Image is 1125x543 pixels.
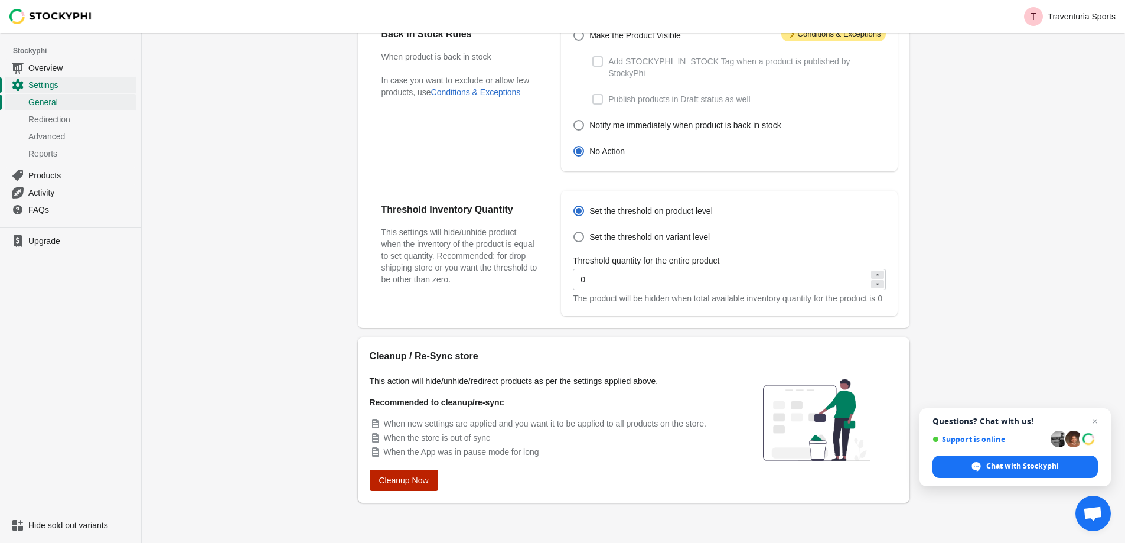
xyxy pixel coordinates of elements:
[5,128,136,145] a: Advanced
[9,9,92,24] img: Stockyphi
[5,145,136,162] a: Reports
[608,93,750,105] span: Publish products in Draft status as well
[986,461,1059,472] span: Chat with Stockyphi
[384,419,706,428] span: When new settings are applied and you want it to be applied to all products on the store.
[589,119,781,131] span: Notify me immediately when product is back in stock
[5,167,136,184] a: Products
[5,233,136,249] a: Upgrade
[5,110,136,128] a: Redirection
[28,204,134,216] span: FAQs
[932,435,1046,444] span: Support is online
[5,76,136,93] a: Settings
[28,148,134,160] span: Reports
[5,59,136,76] a: Overview
[932,456,1098,478] span: Chat with Stockyphi
[589,30,681,41] span: Make the Product Visible
[381,203,538,217] h2: Threshold Inventory Quantity
[379,476,429,485] span: Cleanup Now
[1019,5,1120,28] button: Avatar with initials TTraventuria Sports
[5,201,136,218] a: FAQs
[781,27,886,41] span: Conditions & Exceptions
[573,292,885,304] div: The product will be hidden when total available inventory quantity for the product is 0
[384,447,539,457] span: When the App was in pause mode for long
[28,519,134,531] span: Hide sold out variants
[431,87,521,97] button: Conditions & Exceptions
[384,433,491,443] span: When the store is out of sync
[370,349,724,363] h2: Cleanup / Re-Sync store
[13,45,141,57] span: Stockyphi
[1075,496,1111,531] a: Open chat
[28,187,134,199] span: Activity
[589,145,625,157] span: No Action
[1031,12,1036,22] text: T
[5,184,136,201] a: Activity
[932,417,1098,426] span: Questions? Chat with us!
[28,235,134,247] span: Upgrade
[381,74,538,98] p: In case you want to exclude or allow few products, use
[28,62,134,74] span: Overview
[1024,7,1043,26] span: Avatar with initials T
[589,231,710,243] span: Set the threshold on variant level
[28,131,134,142] span: Advanced
[28,113,134,125] span: Redirection
[370,470,438,491] button: Cleanup Now
[381,27,538,41] h2: Back in Stock Rules
[1048,12,1116,21] p: Traventuria Sports
[381,226,538,285] h3: This settings will hide/unhide product when the inventory of the product is equal to set quantity...
[589,205,713,217] span: Set the threshold on product level
[28,79,134,91] span: Settings
[5,517,136,534] a: Hide sold out variants
[608,56,885,79] span: Add STOCKYPHI_IN_STOCK Tag when a product is published by StockyPhi
[370,375,724,387] p: This action will hide/unhide/redirect products as per the settings applied above.
[28,96,134,108] span: General
[5,93,136,110] a: General
[381,51,538,63] h3: When product is back in stock
[573,255,719,266] label: Threshold quantity for the entire product
[370,398,504,407] strong: Recommended to cleanup/re-sync
[28,170,134,181] span: Products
